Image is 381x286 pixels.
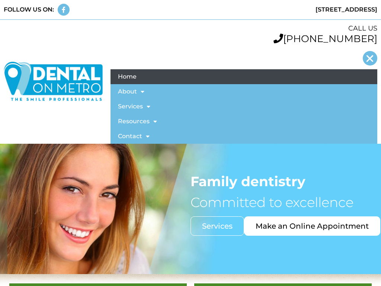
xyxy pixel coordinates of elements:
h1: Family dentistry [190,175,381,188]
span: Make an Online Appointment [256,222,369,230]
div: Menu Toggle [363,51,377,66]
h1: Committed to excellence [190,196,381,209]
a: Make an Online Appointment [244,216,380,236]
a: Resources [111,114,377,129]
a: Services [190,216,244,236]
a: Contact [111,129,377,144]
span: Services [202,222,233,230]
div: CALL US [111,23,377,34]
a: Home [111,69,377,84]
div: [STREET_ADDRESS] [194,5,377,14]
a: [PHONE_NUMBER] [273,33,377,45]
div: FOLLOW US ON: [4,5,54,14]
a: About [111,84,377,99]
a: Services [111,99,377,114]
